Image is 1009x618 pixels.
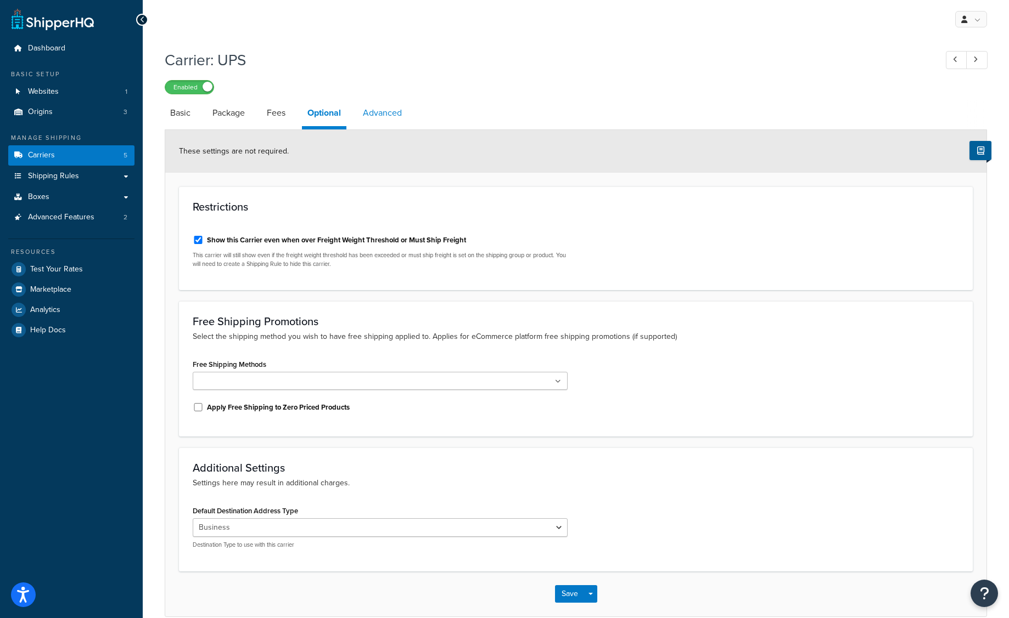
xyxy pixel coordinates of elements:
label: Free Shipping Methods [193,360,266,368]
li: Origins [8,102,134,122]
span: These settings are not required. [179,145,289,157]
div: Basic Setup [8,70,134,79]
p: Destination Type to use with this carrier [193,541,568,549]
span: Help Docs [30,326,66,335]
a: Optional [302,100,346,129]
span: Test Your Rates [30,265,83,274]
span: Shipping Rules [28,172,79,181]
span: Marketplace [30,285,71,294]
h3: Free Shipping Promotions [193,315,959,327]
a: Next Record [966,51,988,69]
a: Advanced [357,100,407,126]
p: Select the shipping method you wish to have free shipping applied to. Applies for eCommerce platf... [193,331,959,343]
span: 2 [124,213,127,222]
span: Analytics [30,305,60,315]
span: Websites [28,87,59,97]
span: Advanced Features [28,213,94,222]
a: Websites1 [8,82,134,102]
div: Resources [8,247,134,257]
a: Dashboard [8,38,134,59]
label: Default Destination Address Type [193,507,298,515]
a: Package [207,100,250,126]
span: Origins [28,107,53,117]
h1: Carrier: UPS [165,49,926,71]
span: Carriers [28,151,55,160]
a: Previous Record [946,51,967,69]
span: Boxes [28,192,49,202]
a: Marketplace [8,280,134,299]
label: Show this Carrier even when over Freight Weight Threshold or Must Ship Freight [207,235,466,245]
p: This carrier will still show even if the freight weight threshold has been exceeded or must ship ... [193,251,568,268]
button: Save [555,585,585,603]
a: Origins3 [8,102,134,122]
span: 3 [124,107,127,117]
a: Advanced Features2 [8,207,134,228]
p: Settings here may result in additional charges. [193,477,959,489]
li: Carriers [8,145,134,166]
h3: Additional Settings [193,462,959,474]
a: Fees [261,100,291,126]
label: Apply Free Shipping to Zero Priced Products [207,402,350,412]
a: Help Docs [8,320,134,340]
h3: Restrictions [193,201,959,213]
a: Boxes [8,187,134,207]
span: Dashboard [28,44,65,53]
li: Websites [8,82,134,102]
a: Carriers5 [8,145,134,166]
span: 5 [124,151,127,160]
li: Advanced Features [8,207,134,228]
a: Analytics [8,300,134,320]
div: Manage Shipping [8,133,134,143]
button: Show Help Docs [969,141,991,160]
span: 1 [125,87,127,97]
a: Basic [165,100,196,126]
a: Shipping Rules [8,166,134,186]
a: Test Your Rates [8,259,134,279]
button: Open Resource Center [971,580,998,607]
label: Enabled [165,81,214,94]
